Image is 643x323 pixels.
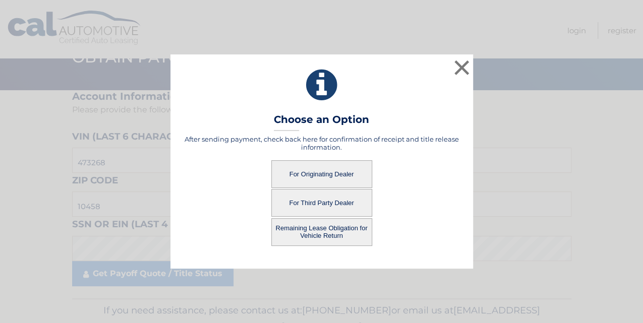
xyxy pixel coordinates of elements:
[271,218,372,246] button: Remaining Lease Obligation for Vehicle Return
[452,57,472,78] button: ×
[183,135,460,151] h5: After sending payment, check back here for confirmation of receipt and title release information.
[274,113,369,131] h3: Choose an Option
[271,160,372,188] button: For Originating Dealer
[271,189,372,217] button: For Third Party Dealer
